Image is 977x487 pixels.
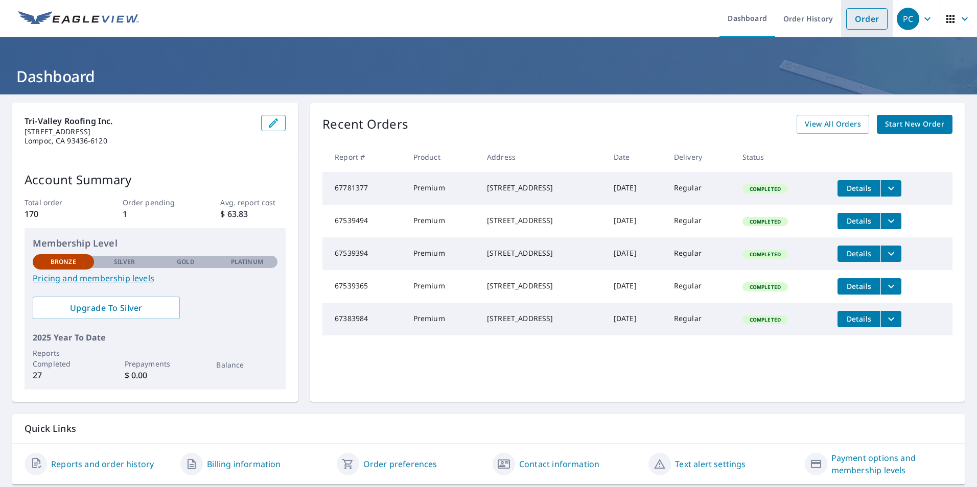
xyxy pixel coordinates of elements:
div: [STREET_ADDRESS] [487,183,597,193]
div: [STREET_ADDRESS] [487,281,597,291]
div: [STREET_ADDRESS] [487,215,597,226]
span: Upgrade To Silver [41,302,172,313]
div: [STREET_ADDRESS] [487,248,597,258]
a: Pricing and membership levels [33,272,277,284]
span: Details [844,314,874,324]
span: Details [844,281,874,291]
span: Completed [743,251,787,258]
p: $ 63.83 [220,208,286,220]
button: detailsBtn-67781377 [838,180,880,197]
td: [DATE] [606,237,666,270]
p: Reports Completed [33,348,94,369]
td: Premium [405,237,479,270]
p: Quick Links [25,422,952,435]
button: filesDropdownBtn-67539365 [880,278,901,295]
p: 2025 Year To Date [33,331,277,344]
span: Details [844,249,874,258]
p: Total order [25,197,90,208]
p: Silver [114,257,135,266]
button: filesDropdownBtn-67383984 [880,311,901,327]
a: Payment options and membership levels [831,452,952,476]
button: filesDropdownBtn-67539394 [880,246,901,262]
th: Address [479,142,606,172]
td: Regular [666,205,734,237]
th: Status [734,142,829,172]
span: Details [844,216,874,226]
span: Completed [743,185,787,192]
span: Details [844,183,874,193]
td: [DATE] [606,303,666,335]
a: Billing information [207,458,281,470]
td: Premium [405,270,479,303]
p: 1 [123,208,188,220]
div: PC [897,8,919,30]
td: Premium [405,205,479,237]
p: Lompoc, CA 93436-6120 [25,136,253,145]
span: Completed [743,283,787,290]
p: Balance [216,359,277,370]
td: 67781377 [322,172,405,205]
p: Gold [177,257,194,266]
button: filesDropdownBtn-67781377 [880,180,901,197]
p: Account Summary [25,171,286,189]
span: Completed [743,218,787,225]
td: [DATE] [606,172,666,205]
a: Start New Order [877,115,952,134]
td: 67539365 [322,270,405,303]
td: [DATE] [606,205,666,237]
button: detailsBtn-67383984 [838,311,880,327]
p: Platinum [231,257,263,266]
a: Reports and order history [51,458,154,470]
span: Completed [743,316,787,323]
td: 67539494 [322,205,405,237]
th: Product [405,142,479,172]
a: Order [846,8,888,30]
p: 27 [33,369,94,381]
td: Premium [405,303,479,335]
img: EV Logo [18,11,139,27]
button: detailsBtn-67539365 [838,278,880,295]
a: Upgrade To Silver [33,297,180,319]
p: $ 0.00 [125,369,186,381]
th: Report # [322,142,405,172]
a: Text alert settings [675,458,746,470]
td: Regular [666,270,734,303]
span: Start New Order [885,118,944,131]
p: Recent Orders [322,115,408,134]
td: Regular [666,237,734,270]
button: filesDropdownBtn-67539494 [880,213,901,229]
p: Membership Level [33,236,277,250]
td: 67539394 [322,237,405,270]
p: [STREET_ADDRESS] [25,127,253,136]
p: Tri-Valley Roofing Inc. [25,115,253,127]
span: View All Orders [805,118,861,131]
th: Date [606,142,666,172]
td: Premium [405,172,479,205]
button: detailsBtn-67539494 [838,213,880,229]
div: [STREET_ADDRESS] [487,313,597,324]
p: Order pending [123,197,188,208]
td: 67383984 [322,303,405,335]
p: 170 [25,208,90,220]
a: Contact information [519,458,599,470]
a: View All Orders [797,115,869,134]
p: Avg. report cost [220,197,286,208]
td: [DATE] [606,270,666,303]
a: Order preferences [363,458,437,470]
td: Regular [666,303,734,335]
button: detailsBtn-67539394 [838,246,880,262]
h1: Dashboard [12,66,965,87]
td: Regular [666,172,734,205]
th: Delivery [666,142,734,172]
p: Bronze [51,257,76,266]
p: Prepayments [125,358,186,369]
